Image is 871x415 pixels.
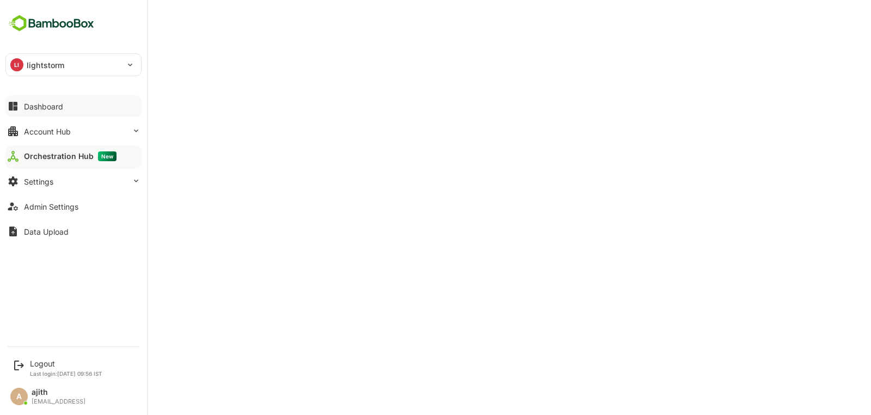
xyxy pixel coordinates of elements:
[6,54,141,76] div: LIlightstorm
[5,13,97,34] img: BambooboxFullLogoMark.5f36c76dfaba33ec1ec1367b70bb1252.svg
[30,370,102,377] p: Last login: [DATE] 09:56 IST
[5,196,142,217] button: Admin Settings
[98,151,116,161] span: New
[30,359,102,368] div: Logout
[5,95,142,117] button: Dashboard
[5,221,142,242] button: Data Upload
[10,58,23,71] div: LI
[27,59,64,71] p: lightstorm
[10,388,28,405] div: A
[24,177,53,186] div: Settings
[32,398,85,405] div: [EMAIL_ADDRESS]
[24,127,71,136] div: Account Hub
[32,388,85,397] div: ajith
[24,102,63,111] div: Dashboard
[24,202,78,211] div: Admin Settings
[5,120,142,142] button: Account Hub
[5,145,142,167] button: Orchestration HubNew
[5,170,142,192] button: Settings
[24,151,116,161] div: Orchestration Hub
[24,227,69,236] div: Data Upload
